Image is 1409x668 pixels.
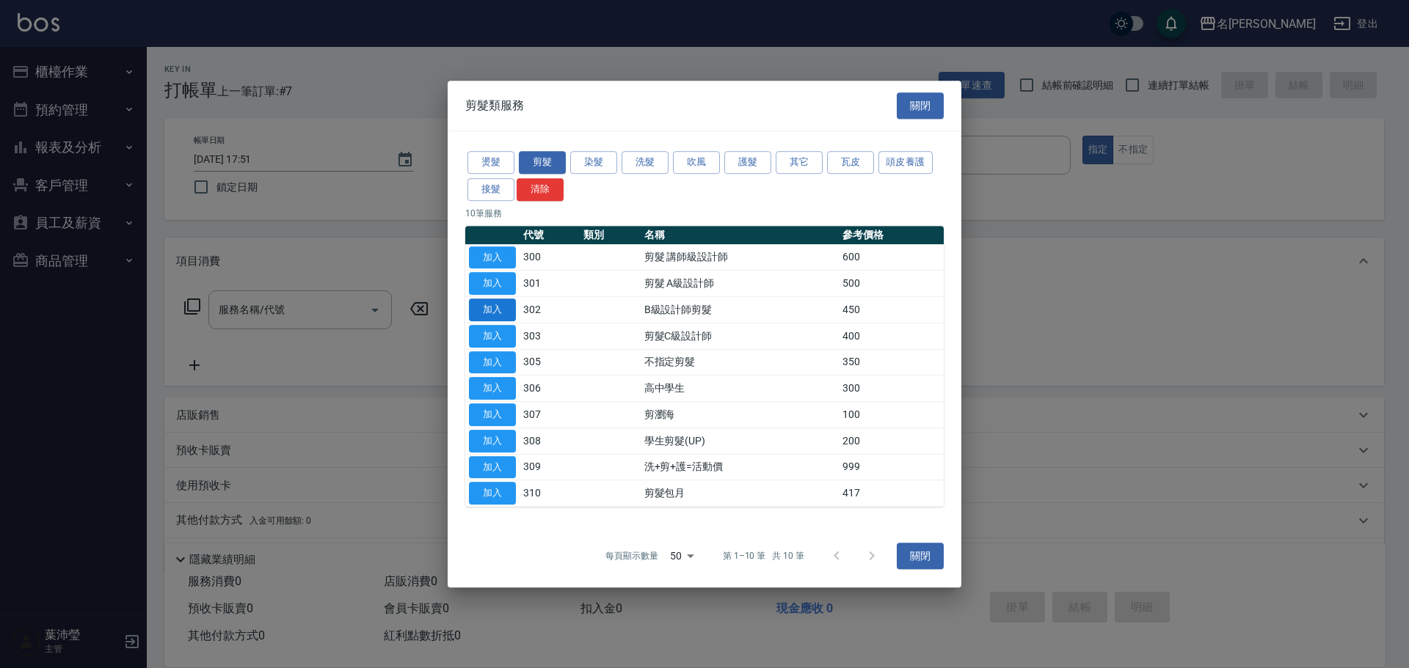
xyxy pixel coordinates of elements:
p: 10 筆服務 [465,207,944,220]
td: 417 [839,480,944,507]
p: 每頁顯示數量 [605,549,658,562]
td: 300 [839,375,944,402]
td: B級設計師剪髮 [641,297,839,323]
td: 305 [520,349,580,375]
button: 關閉 [897,92,944,120]
button: 燙髮 [467,151,514,174]
button: 接髮 [467,178,514,201]
td: 308 [520,427,580,454]
th: 類別 [580,226,640,245]
td: 400 [839,323,944,349]
button: 加入 [469,456,516,479]
td: 306 [520,375,580,402]
th: 名稱 [641,226,839,245]
td: 剪髮 A級設計師 [641,271,839,297]
td: 500 [839,271,944,297]
td: 不指定剪髮 [641,349,839,375]
p: 第 1–10 筆 共 10 筆 [723,549,804,562]
button: 其它 [776,151,823,174]
th: 參考價格 [839,226,944,245]
button: 吹風 [673,151,720,174]
button: 清除 [517,178,564,201]
div: 50 [664,536,699,576]
button: 加入 [469,482,516,504]
td: 100 [839,402,944,428]
td: 302 [520,297,580,323]
td: 300 [520,244,580,271]
button: 加入 [469,351,516,374]
button: 加入 [469,325,516,348]
button: 剪髮 [519,151,566,174]
button: 瓦皮 [827,151,874,174]
button: 加入 [469,272,516,295]
button: 加入 [469,403,516,426]
button: 加入 [469,377,516,400]
button: 加入 [469,246,516,269]
td: 307 [520,402,580,428]
td: 剪髮 講師級設計師 [641,244,839,271]
td: 999 [839,454,944,480]
td: 309 [520,454,580,480]
button: 染髮 [570,151,617,174]
button: 護髮 [724,151,771,174]
td: 303 [520,323,580,349]
td: 350 [839,349,944,375]
button: 關閉 [897,543,944,570]
span: 剪髮類服務 [465,98,524,113]
td: 301 [520,271,580,297]
td: 高中學生 [641,375,839,402]
td: 200 [839,427,944,454]
button: 加入 [469,298,516,321]
td: 學生剪髮(UP) [641,427,839,454]
td: 310 [520,480,580,507]
button: 洗髮 [622,151,669,174]
button: 頭皮養護 [878,151,933,174]
td: 剪瀏海 [641,402,839,428]
td: 剪髮包月 [641,480,839,507]
th: 代號 [520,226,580,245]
td: 洗+剪+護=活動價 [641,454,839,480]
td: 剪髮C級設計師 [641,323,839,349]
button: 加入 [469,430,516,452]
td: 600 [839,244,944,271]
td: 450 [839,297,944,323]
